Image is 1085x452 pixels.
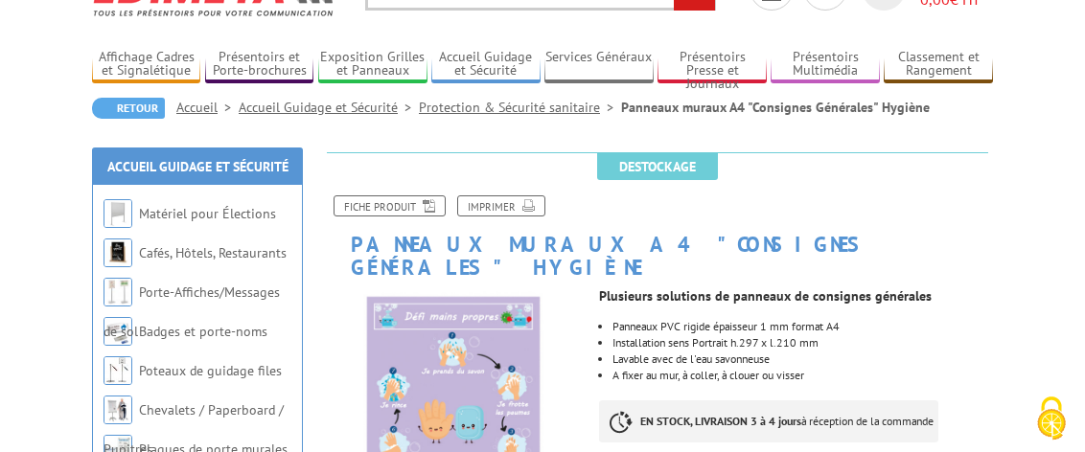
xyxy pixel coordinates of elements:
span: Destockage [597,153,718,180]
a: Poteaux de guidage files [139,362,282,379]
a: Fiche produit [334,195,446,216]
img: Matériel pour Élections [104,199,132,228]
p: Panneaux PVC rigide épaisseur 1 mm format A4 [612,321,993,332]
a: Présentoirs Presse et Journaux [658,49,766,80]
a: Exposition Grilles et Panneaux [318,49,427,80]
a: Accueil Guidage et Sécurité [431,49,540,80]
a: Retour [92,98,165,119]
li: Lavable avec de l'eau savonneuse [612,353,993,365]
strong: EN STOCK, LIVRAISON 3 à 4 jours [640,414,801,428]
img: Cookies (fenêtre modale) [1027,395,1075,442]
a: Services Généraux [544,49,653,80]
a: Affichage Cadres et Signalétique [92,49,200,80]
a: Badges et porte-noms [139,323,267,340]
strong: Plusieurs solutions de panneaux de consignes générales [599,287,932,305]
img: Porte-Affiches/Messages de sol [104,278,132,306]
li: Installation sens Portrait h.297 x l.210 mm [612,337,993,349]
a: Présentoirs Multimédia [771,49,879,80]
a: Accueil Guidage et Sécurité [107,158,289,175]
img: Poteaux de guidage files [104,356,132,385]
a: Matériel pour Élections [139,205,276,222]
a: Imprimer [457,195,545,216]
a: Accueil [176,99,239,116]
li: A fixer au mur, à coller, à clouer ou visser [612,370,993,381]
a: Présentoirs et Porte-brochures [205,49,313,80]
a: Cafés, Hôtels, Restaurants [139,244,287,261]
img: Chevalets / Paperboard / Pupitres [104,395,132,424]
button: Cookies (fenêtre modale) [1018,387,1085,452]
p: à réception de la commande [599,400,938,442]
a: Classement et Rangement [884,49,992,80]
a: Porte-Affiches/Messages de sol [104,283,280,340]
img: Cafés, Hôtels, Restaurants [104,238,132,267]
a: Accueil Guidage et Sécurité [239,99,419,116]
li: Panneaux muraux A4 "Consignes Générales" Hygiène [621,98,930,117]
a: Protection & Sécurité sanitaire [419,99,621,116]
